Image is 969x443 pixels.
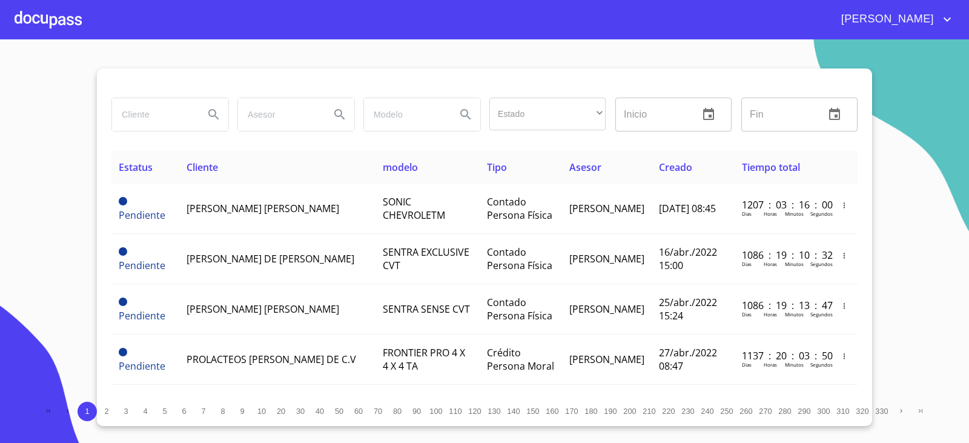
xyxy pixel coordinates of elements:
[764,311,777,318] p: Horas
[194,402,213,421] button: 7
[388,402,407,421] button: 80
[465,402,484,421] button: 120
[240,407,244,416] span: 9
[742,248,824,262] p: 1086 : 19 : 10 : 32
[429,407,442,416] span: 100
[681,407,694,416] span: 230
[484,402,504,421] button: 130
[836,407,849,416] span: 310
[814,402,833,421] button: 300
[817,407,830,416] span: 300
[833,402,853,421] button: 310
[201,407,205,416] span: 7
[349,402,368,421] button: 60
[756,402,775,421] button: 270
[662,407,675,416] span: 220
[659,161,692,174] span: Creado
[119,298,127,306] span: Pendiente
[487,245,552,272] span: Contado Persona Física
[584,407,597,416] span: 180
[155,402,174,421] button: 5
[507,407,520,416] span: 140
[742,349,824,362] p: 1137 : 20 : 03 : 50
[742,261,752,267] p: Dias
[832,10,940,29] span: [PERSON_NAME]
[325,100,354,129] button: Search
[335,407,343,416] span: 50
[252,402,271,421] button: 10
[354,407,363,416] span: 60
[487,161,507,174] span: Tipo
[659,245,717,272] span: 16/abr./2022 15:00
[832,10,954,29] button: account of current user
[97,402,116,421] button: 2
[504,402,523,421] button: 140
[698,402,717,421] button: 240
[426,402,446,421] button: 100
[810,361,833,368] p: Segundos
[487,346,554,373] span: Crédito Persona Moral
[187,202,339,215] span: [PERSON_NAME] [PERSON_NAME]
[810,261,833,267] p: Segundos
[778,407,791,416] span: 280
[112,98,194,131] input: search
[233,402,252,421] button: 9
[742,361,752,368] p: Dias
[119,309,165,322] span: Pendiente
[569,202,644,215] span: [PERSON_NAME]
[407,402,426,421] button: 90
[875,407,888,416] span: 330
[720,407,733,416] span: 250
[296,407,305,416] span: 30
[742,198,824,212] p: 1207 : 03 : 16 : 00
[604,407,617,416] span: 190
[116,402,136,421] button: 3
[872,402,891,421] button: 330
[798,407,810,416] span: 290
[659,402,678,421] button: 220
[119,359,165,373] span: Pendiente
[739,407,752,416] span: 260
[213,402,233,421] button: 8
[623,407,636,416] span: 200
[717,402,736,421] button: 250
[795,402,814,421] button: 290
[785,210,804,217] p: Minutos
[742,161,800,174] span: Tiempo total
[543,402,562,421] button: 160
[759,407,772,416] span: 270
[316,407,324,416] span: 40
[119,208,165,222] span: Pendiente
[383,195,445,222] span: SONIC CHEVROLETM
[187,302,339,316] span: [PERSON_NAME] [PERSON_NAME]
[569,252,644,265] span: [PERSON_NAME]
[271,402,291,421] button: 20
[856,407,868,416] span: 320
[569,161,601,174] span: Asesor
[659,346,717,373] span: 27/abr./2022 08:47
[393,407,402,416] span: 80
[785,261,804,267] p: Minutos
[174,402,194,421] button: 6
[136,402,155,421] button: 4
[277,407,285,416] span: 20
[182,407,186,416] span: 6
[764,261,777,267] p: Horas
[383,302,470,316] span: SENTRA SENSE CVT
[119,259,165,272] span: Pendiente
[487,296,552,322] span: Contado Persona Física
[785,361,804,368] p: Minutos
[489,98,606,130] div: ​
[810,311,833,318] p: Segundos
[742,299,824,312] p: 1086 : 19 : 13 : 47
[257,407,266,416] span: 10
[310,402,329,421] button: 40
[143,407,147,416] span: 4
[488,407,500,416] span: 130
[562,402,581,421] button: 170
[581,402,601,421] button: 180
[487,195,552,222] span: Contado Persona Física
[374,407,382,416] span: 70
[220,407,225,416] span: 8
[764,361,777,368] p: Horas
